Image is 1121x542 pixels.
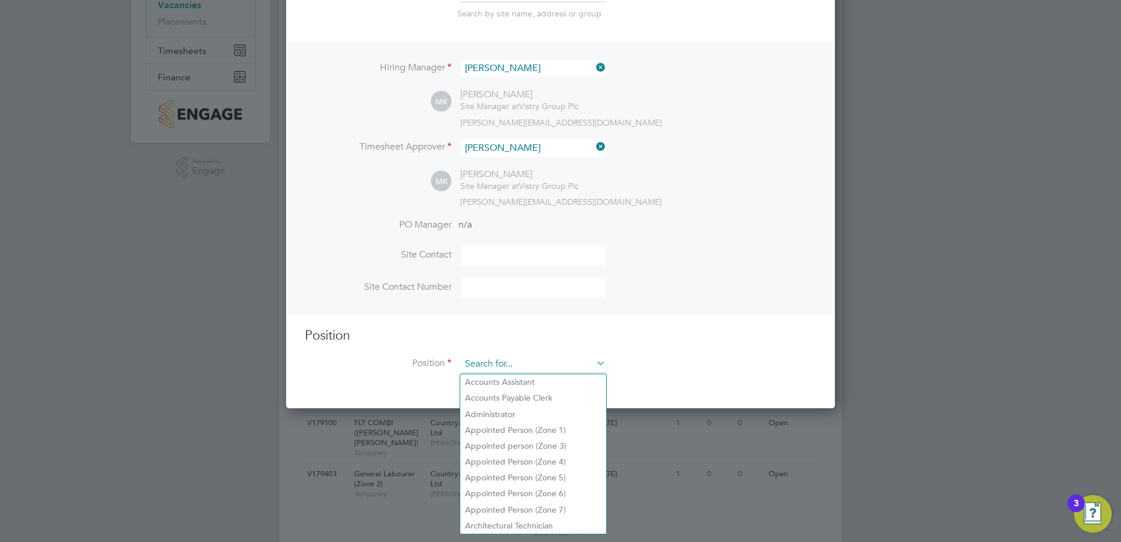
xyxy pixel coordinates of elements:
[460,101,579,111] div: Vistry Group Plc
[460,181,519,191] span: Site Manager at
[431,171,451,192] span: MK
[460,502,606,518] li: Appointed Person (Zone 7)
[460,168,579,181] div: [PERSON_NAME]
[460,374,606,390] li: Accounts Assistant
[305,141,451,153] label: Timesheet Approver
[457,8,602,19] span: Search by site name, address or group
[461,355,606,373] input: Search for...
[460,454,606,470] li: Appointed Person (Zone 4)
[460,518,606,534] li: Architectural Technician
[458,219,472,231] span: n/a
[1074,503,1079,519] div: 3
[460,101,519,111] span: Site Manager at
[305,357,451,370] label: Position
[461,140,606,157] input: Search for...
[305,219,451,231] label: PO Manager
[305,281,451,293] label: Site Contact Number
[431,92,451,112] span: MK
[460,422,606,438] li: Appointed Person (Zone 1)
[460,470,606,486] li: Appointed Person (Zone 5)
[305,62,451,74] label: Hiring Manager
[1074,495,1112,533] button: Open Resource Center, 3 new notifications
[460,89,579,101] div: [PERSON_NAME]
[460,406,606,422] li: Administrator
[460,181,579,191] div: Vistry Group Plc
[305,327,816,344] h3: Position
[460,117,662,128] span: [PERSON_NAME][EMAIL_ADDRESS][DOMAIN_NAME]
[460,390,606,406] li: Accounts Payable Clerk
[460,486,606,502] li: Appointed Person (Zone 6)
[460,438,606,454] li: Appointed person (Zone 3)
[461,60,606,77] input: Search for...
[460,197,662,207] span: [PERSON_NAME][EMAIL_ADDRESS][DOMAIN_NAME]
[305,249,451,261] label: Site Contact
